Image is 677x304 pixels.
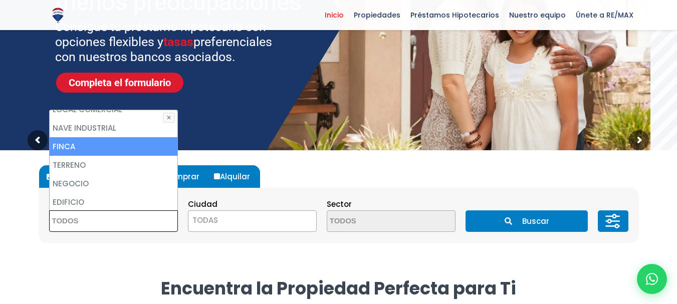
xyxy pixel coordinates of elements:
[49,7,67,24] img: Logo de REMAX
[466,210,588,232] button: Buscar
[161,276,516,300] strong: Encuentra la Propiedad Perfecta para Ti
[50,174,177,193] li: NEGOCIO
[327,199,352,209] span: Sector
[44,165,153,188] label: Todas las Propiedades
[188,213,316,227] span: TODAS
[188,210,317,232] span: TODAS
[47,174,53,180] input: Todas las Propiedades
[155,165,209,188] label: Comprar
[504,8,571,23] span: Nuestro equipo
[327,211,424,232] textarea: Search
[55,20,285,65] sr7-txt: Consigue tu préstamo hipotecario con opciones flexibles y preferenciales con nuestros bancos asoc...
[50,193,177,211] li: EDIFICIO
[211,165,260,188] label: Alquilar
[571,8,638,23] span: Únete a RE/MAX
[163,113,175,123] button: ✕
[214,173,220,179] input: Alquilar
[320,8,349,23] span: Inicio
[50,119,177,137] li: NAVE INDUSTRIAL
[56,73,183,93] a: Completa el formulario
[349,8,405,23] span: Propiedades
[188,199,217,209] span: Ciudad
[192,215,218,225] span: TODAS
[405,8,504,23] span: Préstamos Hipotecarios
[50,211,147,232] textarea: Search
[163,35,193,49] span: tasas
[50,156,177,174] li: TERRENO
[50,137,177,156] li: FINCA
